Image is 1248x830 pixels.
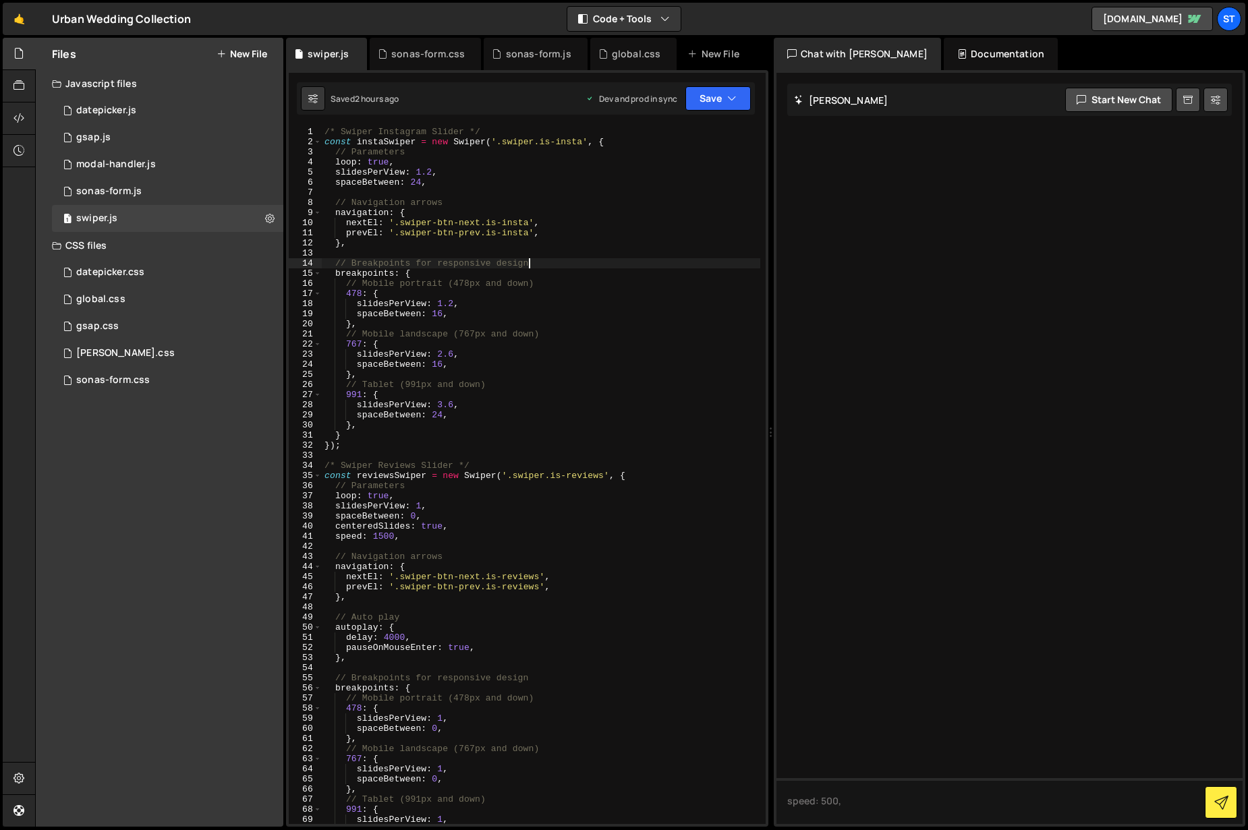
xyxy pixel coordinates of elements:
[76,212,117,225] div: swiper.js
[289,349,322,359] div: 23
[289,814,322,825] div: 69
[289,238,322,248] div: 12
[289,481,322,491] div: 36
[289,228,322,238] div: 11
[289,744,322,754] div: 62
[506,47,571,61] div: sonas-form.js
[76,185,142,198] div: sonas-form.js
[76,320,119,332] div: gsap.css
[289,167,322,177] div: 5
[289,511,322,521] div: 39
[52,259,283,286] div: 16370/44274.css
[289,380,322,390] div: 26
[289,713,322,723] div: 59
[289,501,322,511] div: 38
[1217,7,1241,31] a: st
[289,784,322,794] div: 66
[289,410,322,420] div: 29
[289,218,322,228] div: 10
[76,158,156,171] div: modal-handler.js
[289,319,322,329] div: 20
[76,347,175,359] div: [PERSON_NAME].css
[76,131,111,144] div: gsap.js
[612,47,661,61] div: global.css
[289,673,322,683] div: 55
[567,7,681,31] button: Code + Tools
[36,232,283,259] div: CSS files
[289,299,322,309] div: 18
[289,289,322,299] div: 17
[289,491,322,501] div: 37
[289,683,322,693] div: 56
[52,47,76,61] h2: Files
[289,309,322,319] div: 19
[289,663,322,673] div: 54
[289,461,322,471] div: 34
[289,612,322,622] div: 49
[289,572,322,582] div: 45
[289,420,322,430] div: 30
[36,70,283,97] div: Javascript files
[289,137,322,147] div: 2
[289,187,322,198] div: 7
[289,703,322,713] div: 58
[76,374,150,386] div: sonas-form.css
[52,124,283,151] div: 16370/44268.js
[289,440,322,450] div: 32
[217,49,267,59] button: New File
[289,339,322,349] div: 22
[289,592,322,602] div: 47
[289,754,322,764] div: 63
[1065,88,1172,112] button: Start new chat
[289,127,322,137] div: 1
[289,390,322,400] div: 27
[1091,7,1213,31] a: [DOMAIN_NAME]
[289,602,322,612] div: 48
[289,774,322,784] div: 65
[52,205,283,232] div: 16370/44267.js
[586,93,677,105] div: Dev and prod in sync
[794,94,888,107] h2: [PERSON_NAME]
[289,369,322,380] div: 25
[289,278,322,289] div: 16
[289,693,322,703] div: 57
[3,3,36,35] a: 🤙
[289,359,322,369] div: 24
[76,266,144,278] div: datepicker.css
[774,38,941,70] div: Chat with [PERSON_NAME]
[289,147,322,157] div: 3
[289,804,322,814] div: 68
[944,38,1058,70] div: Documentation
[289,450,322,461] div: 33
[76,105,136,117] div: datepicker.js
[289,198,322,208] div: 8
[289,258,322,268] div: 14
[289,248,322,258] div: 13
[355,93,399,105] div: 2 hours ago
[289,552,322,562] div: 43
[308,47,349,61] div: swiper.js
[52,178,283,205] div: sonas-form.js
[289,734,322,744] div: 61
[289,562,322,572] div: 44
[289,531,322,541] div: 41
[289,582,322,592] div: 46
[52,313,283,340] div: 16370/44273.css
[289,541,322,552] div: 42
[289,268,322,278] div: 15
[289,764,322,774] div: 64
[52,286,283,313] div: 16370/44271.css
[289,208,322,218] div: 9
[687,47,744,61] div: New File
[331,93,399,105] div: Saved
[52,340,283,367] div: 16370/44272.css
[289,794,322,804] div: 67
[289,723,322,734] div: 60
[289,653,322,663] div: 53
[289,643,322,653] div: 52
[52,151,283,178] div: 16370/44270.js
[391,47,465,61] div: sonas-form.css
[289,157,322,167] div: 4
[63,214,72,225] span: 1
